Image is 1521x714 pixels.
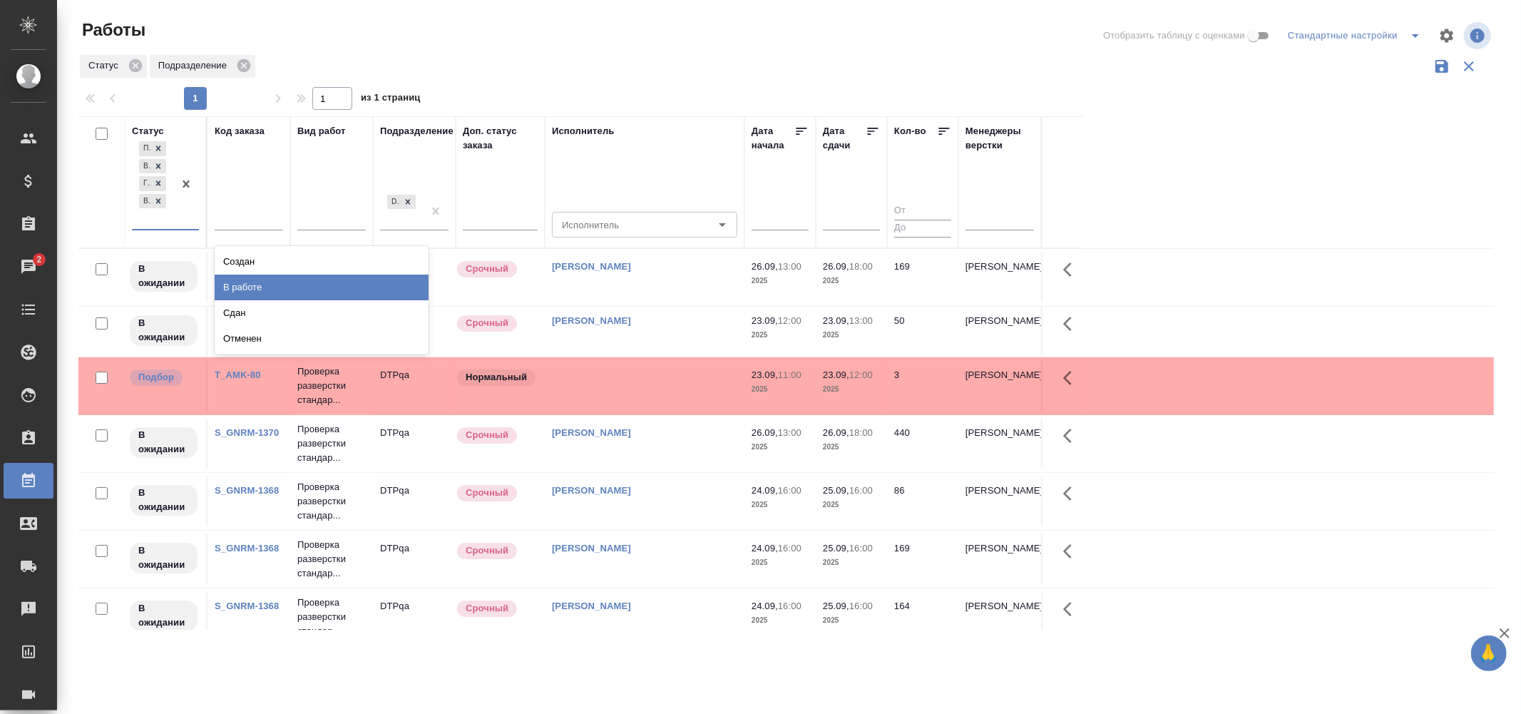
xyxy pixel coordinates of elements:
div: Дата сдачи [823,124,866,153]
a: [PERSON_NAME] [552,485,631,496]
p: Проверка разверстки стандар... [297,538,366,581]
div: Подбор [139,141,150,156]
span: из 1 страниц [361,89,421,110]
a: T_AMK-80 [215,369,261,380]
p: 2025 [752,382,809,397]
p: [PERSON_NAME] [966,426,1034,440]
div: Сдан [215,300,429,326]
p: 23.09, [823,369,849,380]
p: Проверка разверстки стандар... [297,480,366,523]
button: 🙏 [1471,636,1507,671]
a: S_GNRM-1370 [215,427,279,438]
div: Менеджеры верстки [966,124,1034,153]
div: Исполнитель назначен, приступать к работе пока рано [128,426,199,459]
p: Срочный [466,601,508,616]
p: 25.09, [823,543,849,554]
a: [PERSON_NAME] [552,601,631,611]
span: Отобразить таблицу с оценками [1103,29,1245,43]
p: 2025 [752,328,809,342]
p: [PERSON_NAME] [966,368,1034,382]
p: 16:00 [849,485,873,496]
button: Сбросить фильтры [1455,53,1482,80]
div: Статус [80,55,147,78]
div: Исполнитель назначен, приступать к работе пока рано [128,541,199,575]
div: Кол-во [894,124,926,138]
p: 13:00 [778,427,802,438]
span: 2 [28,253,50,267]
p: Проверка разверстки стандар... [297,364,366,407]
a: S_GNRM-1368 [215,543,279,554]
div: В работе [215,275,429,300]
button: Здесь прячутся важные кнопки [1055,419,1089,453]
td: 86 [887,476,958,526]
td: DTPqa [373,534,456,584]
button: Сохранить фильтры [1428,53,1455,80]
p: В ожидании [138,544,189,572]
input: До [894,220,951,238]
p: 2025 [823,274,880,288]
p: 16:00 [778,543,802,554]
div: Можно подбирать исполнителей [128,368,199,387]
p: 12:00 [778,315,802,326]
a: [PERSON_NAME] [552,543,631,554]
span: 🙏 [1477,638,1501,668]
td: DTPqa [373,592,456,642]
p: Подбор [138,370,174,384]
p: 2025 [823,613,880,628]
p: 24.09, [752,543,778,554]
p: 12:00 [849,369,873,380]
button: Здесь прячутся важные кнопки [1055,361,1089,395]
p: 2025 [752,440,809,454]
p: 23.09, [752,315,778,326]
a: 2 [4,249,53,285]
p: 18:00 [849,261,873,272]
p: 18:00 [849,427,873,438]
p: 2025 [752,274,809,288]
td: 440 [887,419,958,469]
td: 3 [887,361,958,411]
div: DTPqa [386,193,417,211]
p: 24.09, [752,601,778,611]
p: Срочный [466,428,508,442]
div: Выполнен [139,194,150,209]
a: [PERSON_NAME] [552,427,631,438]
p: 2025 [752,613,809,628]
p: Срочный [466,316,508,330]
p: [PERSON_NAME] [966,541,1034,556]
p: 23.09, [823,315,849,326]
p: 25.09, [823,485,849,496]
p: В ожидании [138,486,189,514]
a: S_GNRM-1368 [215,485,279,496]
span: Работы [78,19,145,41]
p: 25.09, [823,601,849,611]
p: В ожидании [138,262,189,290]
div: split button [1284,24,1430,47]
div: Дата начала [752,124,794,153]
p: 2025 [823,556,880,570]
p: Срочный [466,262,508,276]
div: Отменен [215,326,429,352]
button: Open [712,215,732,235]
p: Подразделение [158,58,232,73]
button: Здесь прячутся важные кнопки [1055,592,1089,626]
p: Нормальный [466,370,527,384]
p: 2025 [823,382,880,397]
span: Настроить таблицу [1430,19,1464,53]
td: DTPqa [373,361,456,411]
div: Готов к работе [139,176,150,191]
p: 26.09, [752,261,778,272]
p: 2025 [823,440,880,454]
p: В ожидании [138,428,189,457]
p: 2025 [823,498,880,512]
p: Статус [88,58,123,73]
p: 16:00 [778,601,802,611]
p: 16:00 [778,485,802,496]
td: 169 [887,534,958,584]
p: В ожидании [138,316,189,345]
div: Исполнитель назначен, приступать к работе пока рано [128,484,199,517]
p: 11:00 [778,369,802,380]
div: Статус [132,124,164,138]
a: S_GNRM-1368 [215,601,279,611]
div: В ожидании [139,159,150,174]
div: Доп. статус заказа [463,124,538,153]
